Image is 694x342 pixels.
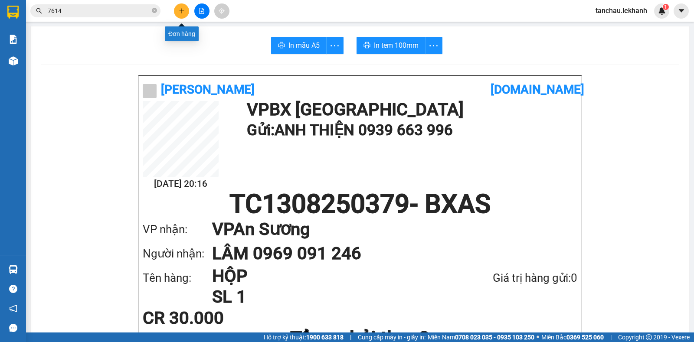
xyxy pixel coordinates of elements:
span: In tem 100mm [374,40,419,51]
div: Giá trị hàng gửi: 0 [447,269,577,287]
span: question-circle [9,285,17,293]
div: Đơn hàng [165,26,199,41]
b: [PERSON_NAME] [161,82,255,97]
b: [DOMAIN_NAME] [491,82,584,97]
span: notification [9,304,17,313]
img: solution-icon [9,35,18,44]
div: 30.000 [7,56,97,66]
span: file-add [199,8,205,14]
button: plus [174,3,189,19]
span: close-circle [152,8,157,13]
div: LÂM [101,18,176,28]
h1: Gửi: ANH THIỆN 0939 663 996 [247,118,573,142]
span: printer [278,42,285,50]
button: more [425,37,442,54]
span: copyright [646,334,652,340]
div: 0939663996 [7,39,95,51]
span: Hỗ trợ kỹ thuật: [264,332,344,342]
span: | [610,332,612,342]
strong: 1900 633 818 [306,334,344,341]
div: ANH THIỆN [7,28,95,39]
span: search [36,8,42,14]
button: more [326,37,344,54]
span: ⚪️ [537,335,539,339]
span: caret-down [678,7,685,15]
h1: VP An Sương [212,217,560,241]
span: close-circle [152,7,157,15]
div: CR 30.000 [143,309,286,327]
strong: 0369 525 060 [566,334,604,341]
h1: HỘP [212,266,447,287]
h2: [DATE] 20:16 [143,177,219,191]
span: aim [219,8,225,14]
img: warehouse-icon [9,265,18,274]
img: warehouse-icon [9,56,18,65]
strong: 0708 023 035 - 0935 103 250 [455,334,534,341]
button: caret-down [674,3,689,19]
button: file-add [194,3,210,19]
input: Tìm tên, số ĐT hoặc mã đơn [48,6,150,16]
span: message [9,324,17,332]
div: Tên hàng: [143,269,212,287]
span: more [426,40,442,51]
button: printerIn mẫu A5 [271,37,327,54]
div: BX [GEOGRAPHIC_DATA] [7,7,95,28]
span: 1 [664,4,667,10]
span: Miền Bắc [541,332,604,342]
span: Nhận: [101,8,122,17]
span: more [327,40,343,51]
span: CR : [7,57,20,66]
span: In mẫu A5 [288,40,320,51]
img: icon-new-feature [658,7,666,15]
span: Cung cấp máy in - giấy in: [358,332,426,342]
div: VP nhận: [143,221,212,238]
img: logo-vxr [7,6,19,19]
span: plus [179,8,185,14]
div: 0969091246 [101,28,176,40]
h1: SL 1 [212,287,447,307]
span: printer [363,42,370,50]
div: An Sương [101,7,176,18]
span: tanchau.lekhanh [589,5,654,16]
button: printerIn tem 100mm [357,37,426,54]
span: | [350,332,351,342]
h1: VP BX [GEOGRAPHIC_DATA] [247,101,573,118]
h1: LÂM 0969 091 246 [212,241,560,266]
span: Miền Nam [428,332,534,342]
span: Gửi: [7,8,21,17]
div: Người nhận: [143,245,212,263]
sup: 1 [663,4,669,10]
button: aim [214,3,229,19]
h1: TC1308250379 - BXAS [143,191,577,217]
